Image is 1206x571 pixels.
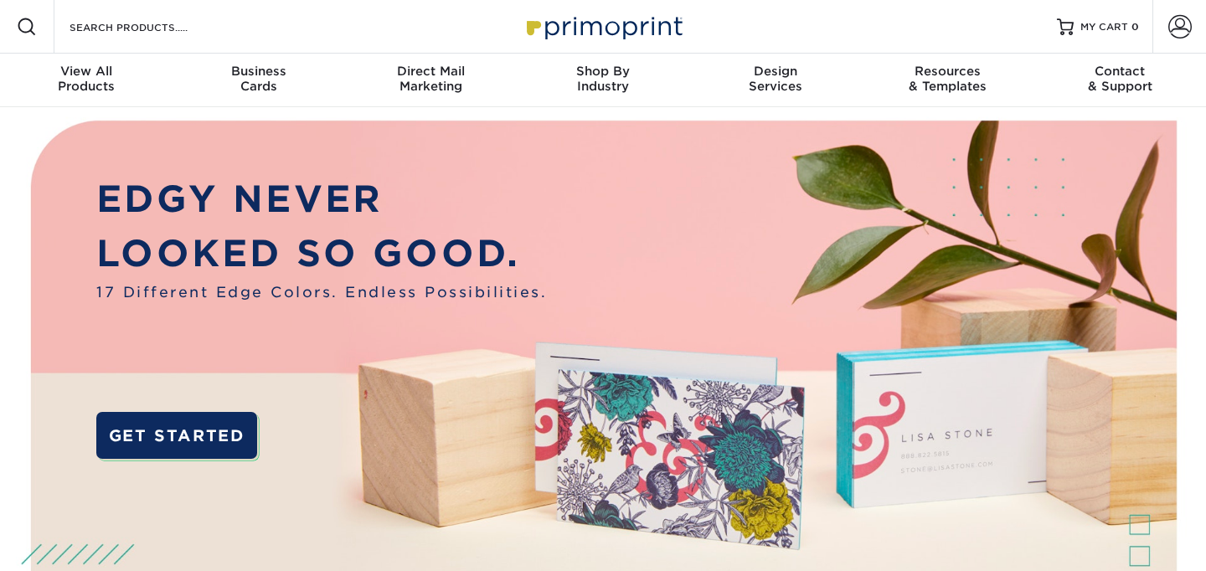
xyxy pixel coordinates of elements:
[173,54,345,107] a: BusinessCards
[1080,20,1128,34] span: MY CART
[68,17,231,37] input: SEARCH PRODUCTS.....
[96,281,547,303] span: 17 Different Edge Colors. Endless Possibilities.
[173,64,345,94] div: Cards
[1033,54,1206,107] a: Contact& Support
[517,64,689,94] div: Industry
[173,64,345,79] span: Business
[689,64,862,94] div: Services
[689,64,862,79] span: Design
[344,64,517,79] span: Direct Mail
[1131,21,1139,33] span: 0
[96,172,547,227] p: EDGY NEVER
[96,227,547,281] p: LOOKED SO GOOD.
[1033,64,1206,94] div: & Support
[344,64,517,94] div: Marketing
[689,54,862,107] a: DesignServices
[862,64,1034,79] span: Resources
[519,8,687,44] img: Primoprint
[517,64,689,79] span: Shop By
[1033,64,1206,79] span: Contact
[517,54,689,107] a: Shop ByIndustry
[862,64,1034,94] div: & Templates
[862,54,1034,107] a: Resources& Templates
[96,412,256,460] a: GET STARTED
[344,54,517,107] a: Direct MailMarketing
